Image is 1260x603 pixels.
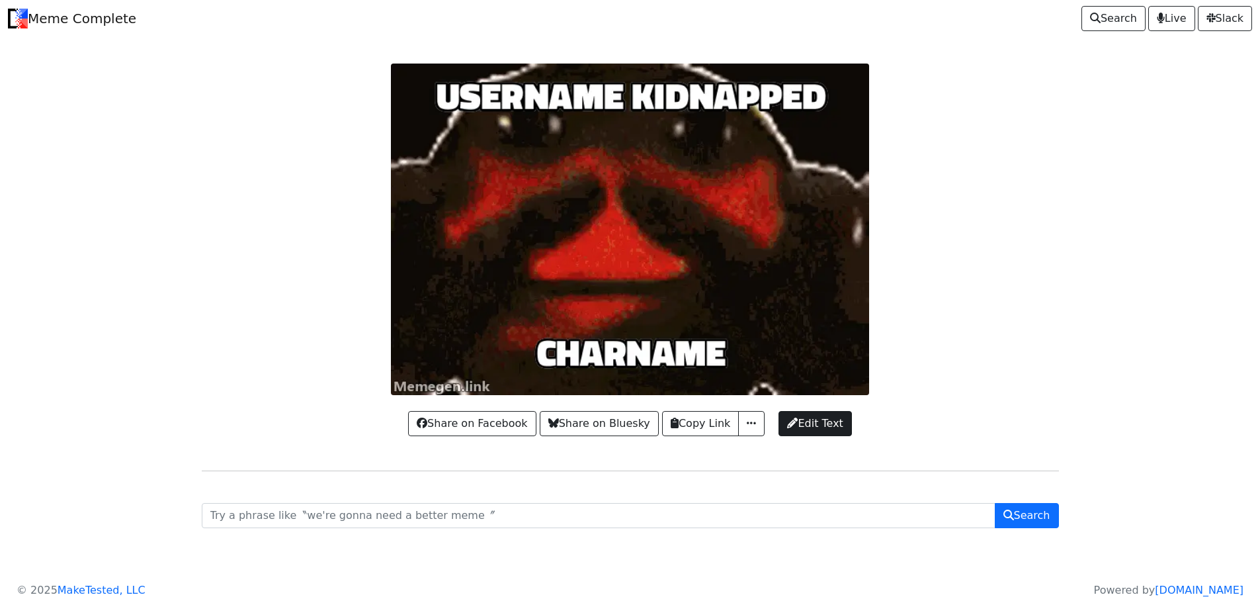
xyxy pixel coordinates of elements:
a: Meme Complete [8,5,136,32]
a: Live [1148,6,1195,31]
span: Slack [1206,11,1243,26]
a: MakeTested, LLC [58,584,146,596]
img: Meme Complete [8,9,28,28]
button: Copy Link [662,411,739,436]
a: [DOMAIN_NAME] [1155,584,1243,596]
a: Search [1081,6,1146,31]
span: Edit Text [787,416,843,432]
button: Search [995,503,1059,528]
input: Try a phrase like〝we're gonna need a better meme〞 [202,503,995,528]
span: Share on Bluesky [548,416,650,432]
a: Edit Text [778,411,851,436]
span: Search [1090,11,1137,26]
span: Search [1003,508,1050,524]
a: Slack [1198,6,1252,31]
span: Live [1157,11,1187,26]
p: © 2025 [17,582,146,598]
a: Share on Facebook [408,411,536,436]
span: Share on Facebook [417,416,527,432]
p: Powered by [1094,582,1243,598]
a: Share on Bluesky [540,411,659,436]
